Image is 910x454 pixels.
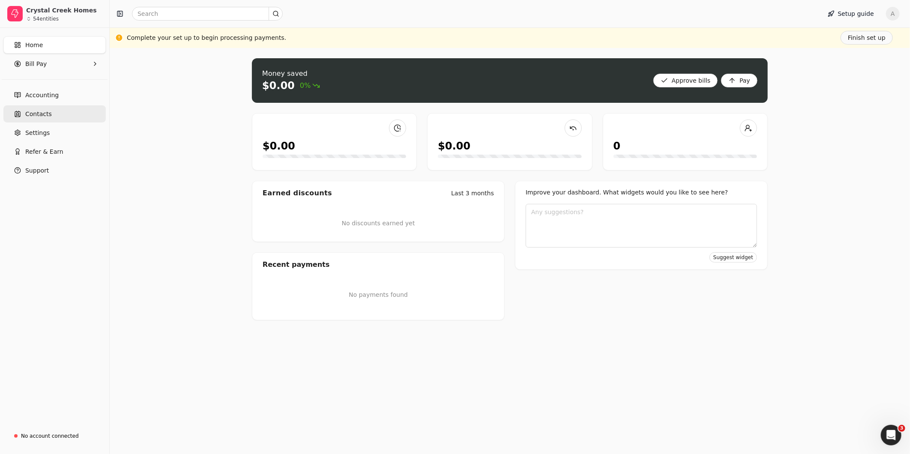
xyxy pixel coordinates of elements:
[886,7,900,21] button: A
[709,252,757,263] button: Suggest widget
[3,428,106,444] a: No account connected
[21,432,79,440] div: No account connected
[3,36,106,54] a: Home
[3,55,106,72] button: Bill Pay
[263,188,332,198] div: Earned discounts
[262,79,295,93] div: $0.00
[33,16,59,21] div: 54 entities
[300,81,320,91] span: 0%
[451,189,494,198] div: Last 3 months
[3,105,106,122] a: Contacts
[3,143,106,160] button: Refer & Earn
[262,69,320,79] div: Money saved
[25,166,49,175] span: Support
[263,290,494,299] p: No payments found
[721,74,757,87] button: Pay
[526,188,757,197] div: Improve your dashboard. What widgets would you like to see here?
[25,147,63,156] span: Refer & Earn
[614,138,621,154] div: 0
[898,425,905,432] span: 3
[881,425,901,445] iframe: Intercom live chat
[25,110,52,119] span: Contacts
[3,124,106,141] a: Settings
[342,205,415,242] div: No discounts earned yet
[263,138,295,154] div: $0.00
[653,74,718,87] button: Approve bills
[25,91,59,100] span: Accounting
[3,87,106,104] a: Accounting
[25,41,43,50] span: Home
[252,253,504,277] div: Recent payments
[25,60,47,69] span: Bill Pay
[821,7,881,21] button: Setup guide
[438,138,470,154] div: $0.00
[3,162,106,179] button: Support
[841,31,893,45] button: Finish set up
[132,7,283,21] input: Search
[26,6,102,15] div: Crystal Creek Homes
[127,33,286,42] div: Complete your set up to begin processing payments.
[25,128,50,137] span: Settings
